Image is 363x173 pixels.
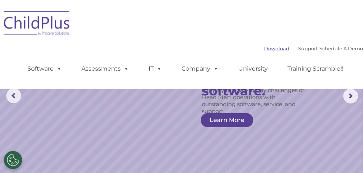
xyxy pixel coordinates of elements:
a: Software [20,61,69,76]
a: Support [298,45,318,51]
a: Learn More [201,113,253,127]
a: Training Scramble!! [280,61,351,76]
a: Assessments [74,61,136,76]
a: Schedule A Demo [319,45,363,51]
rs-layer: The ORIGINAL Head Start software. [202,58,315,98]
a: IT [141,61,169,76]
button: Cookies Settings [4,151,22,169]
a: Download [264,45,289,51]
a: University [231,61,275,76]
font: | [264,45,363,51]
a: Company [174,61,226,76]
rs-layer: Simplify the day-to-day challenges of Head Start operations with outstanding software, service, a... [202,86,308,115]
